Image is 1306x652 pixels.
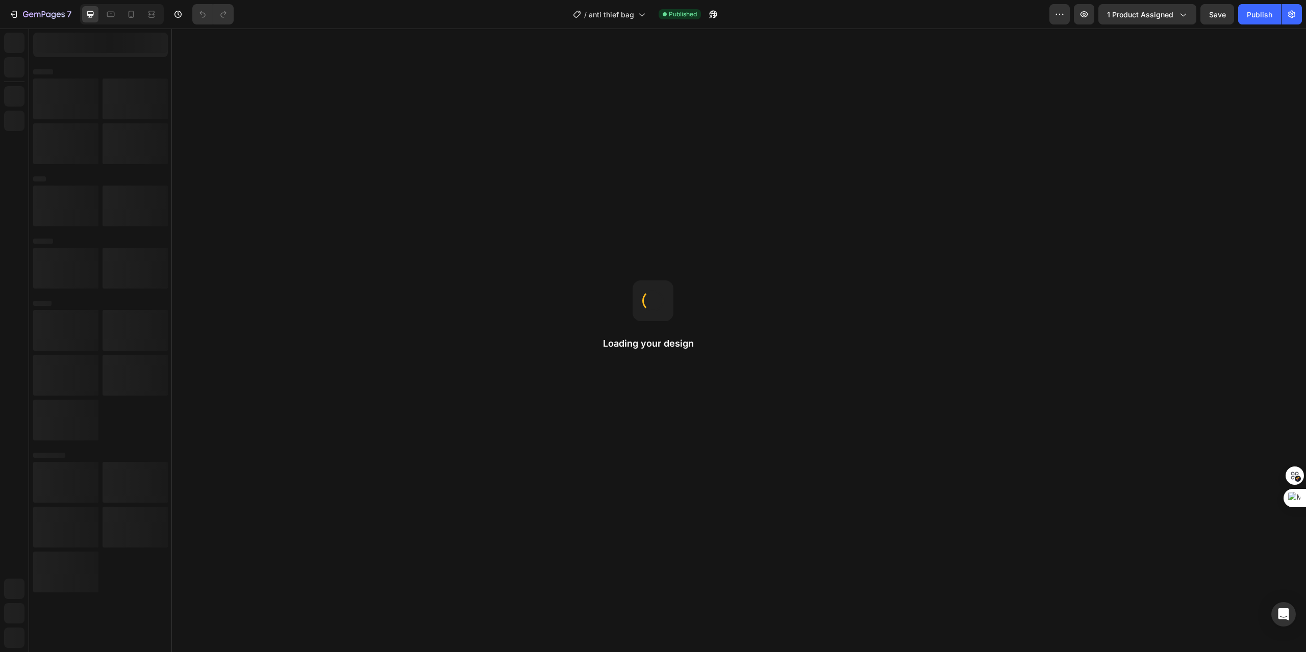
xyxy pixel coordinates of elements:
[1238,4,1281,24] button: Publish
[603,337,703,350] h2: Loading your design
[4,4,76,24] button: 7
[1098,4,1196,24] button: 1 product assigned
[1107,9,1173,20] span: 1 product assigned
[192,4,234,24] div: Undo/Redo
[589,9,634,20] span: anti thief bag
[1209,10,1226,19] span: Save
[1200,4,1234,24] button: Save
[67,8,71,20] p: 7
[1271,602,1296,627] div: Open Intercom Messenger
[584,9,587,20] span: /
[1247,9,1272,20] div: Publish
[669,10,697,19] span: Published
